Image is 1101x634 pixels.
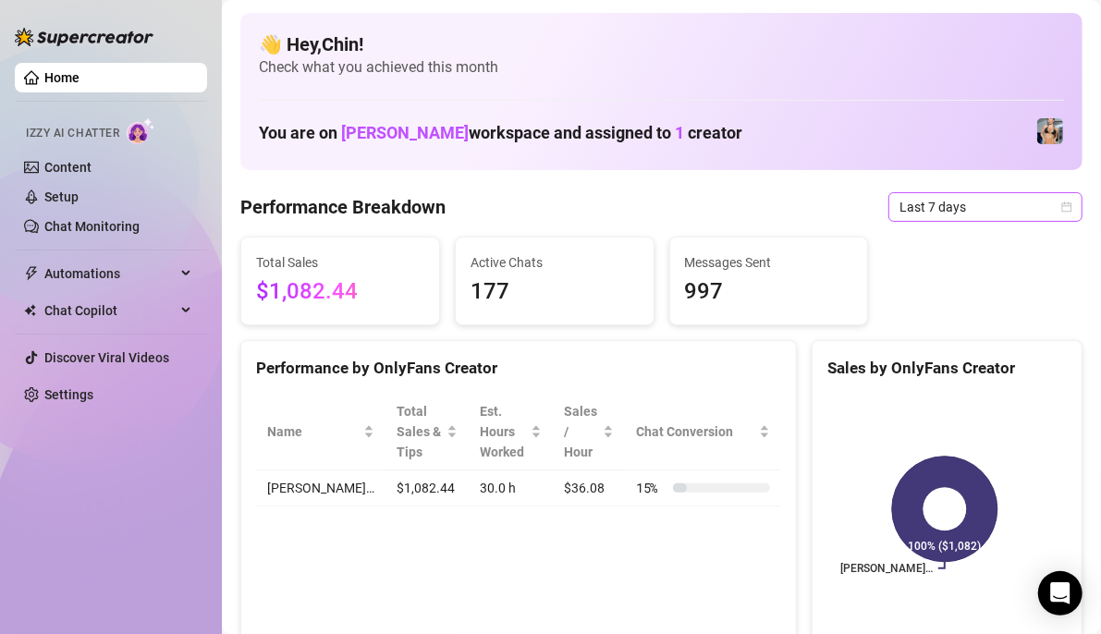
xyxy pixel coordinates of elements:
span: Last 7 days [899,193,1071,221]
span: $1,082.44 [256,274,424,310]
span: 997 [685,274,853,310]
h4: 👋 Hey, Chin ! [259,31,1064,57]
td: [PERSON_NAME]… [256,470,385,506]
td: 30.0 h [469,470,553,506]
th: Chat Conversion [625,394,781,470]
text: [PERSON_NAME]… [840,562,933,575]
th: Total Sales & Tips [385,394,469,470]
img: Veronica [1037,118,1063,144]
h4: Performance Breakdown [240,194,446,220]
span: 1 [675,123,684,142]
a: Settings [44,387,93,402]
span: Izzy AI Chatter [26,125,119,142]
span: Chat Conversion [636,421,755,442]
a: Setup [44,189,79,204]
span: Name [267,421,360,442]
td: $1,082.44 [385,470,469,506]
div: Est. Hours Worked [480,401,527,462]
span: calendar [1061,201,1072,213]
span: Messages Sent [685,252,853,273]
img: logo-BBDzfeDw.svg [15,28,153,46]
img: AI Chatter [127,117,155,144]
span: Total Sales & Tips [397,401,443,462]
span: [PERSON_NAME] [341,123,469,142]
span: Automations [44,259,176,288]
span: Total Sales [256,252,424,273]
td: $36.08 [553,470,625,506]
img: Chat Copilot [24,304,36,317]
div: Performance by OnlyFans Creator [256,356,781,381]
div: Open Intercom Messenger [1038,571,1083,616]
a: Content [44,160,92,175]
span: Active Chats [471,252,639,273]
th: Sales / Hour [553,394,625,470]
div: Sales by OnlyFans Creator [827,356,1067,381]
span: Check what you achieved this month [259,57,1064,78]
h1: You are on workspace and assigned to creator [259,123,742,143]
th: Name [256,394,385,470]
span: Sales / Hour [564,401,599,462]
a: Discover Viral Videos [44,350,169,365]
span: 177 [471,274,639,310]
span: thunderbolt [24,266,39,281]
a: Home [44,70,80,85]
a: Chat Monitoring [44,219,140,234]
span: Chat Copilot [44,296,176,325]
span: 15 % [636,478,666,498]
